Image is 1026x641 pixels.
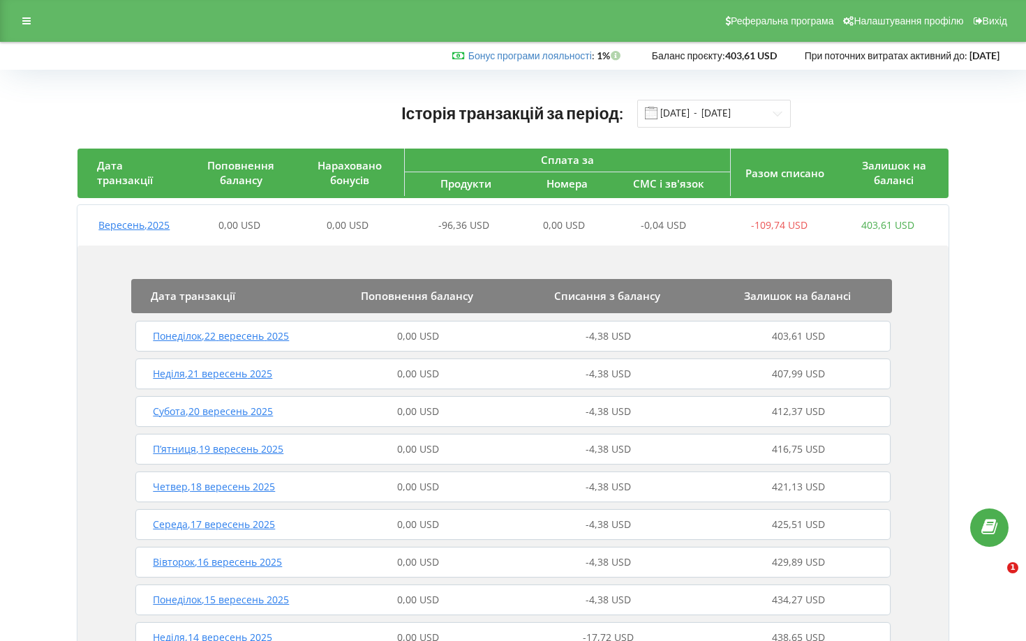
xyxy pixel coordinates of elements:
[440,176,491,190] span: Продукти
[401,103,623,123] span: Історія транзакцій за період:
[397,442,439,455] span: 0,00 USD
[586,367,631,380] span: -4,38 USD
[983,15,1007,27] span: Вихід
[468,50,592,61] a: Бонус програми лояльності
[153,405,273,418] span: Субота , 20 вересень 2025
[153,329,289,342] span: Понеділок , 22 вересень 2025
[772,593,825,606] span: 434,27 USD
[327,218,369,232] span: 0,00 USD
[397,480,439,493] span: 0,00 USD
[633,176,704,190] span: СМС і зв'язок
[745,166,824,180] span: Разом списано
[97,158,153,187] span: Дата транзакції
[153,480,275,493] span: Четвер , 18 вересень 2025
[153,555,282,568] span: Вівторок , 16 вересень 2025
[586,442,631,455] span: -4,38 USD
[586,480,631,493] span: -4,38 USD
[153,593,289,606] span: Понеділок , 15 вересень 2025
[854,15,963,27] span: Налаштування профілю
[547,176,588,190] span: Номера
[772,518,825,531] span: 425,51 USD
[151,289,235,303] span: Дата транзакції
[153,518,275,531] span: Середа , 17 вересень 2025
[438,218,489,232] span: -96,36 USD
[731,15,834,27] span: Реферальна програма
[772,329,825,342] span: 403,61 USD
[218,218,260,232] span: 0,00 USD
[207,158,274,187] span: Поповнення балансу
[554,289,660,303] span: Списання з балансу
[397,367,439,380] span: 0,00 USD
[586,555,631,568] span: -4,38 USD
[361,289,473,303] span: Поповнення балансу
[543,218,585,232] span: 0,00 USD
[397,405,439,418] span: 0,00 USD
[397,593,439,606] span: 0,00 USD
[397,555,439,568] span: 0,00 USD
[468,50,595,61] span: :
[979,562,1012,596] iframe: Intercom live chat
[397,518,439,531] span: 0,00 USD
[652,50,725,61] span: Баланс проєкту:
[153,367,272,380] span: Неділя , 21 вересень 2025
[751,218,808,232] span: -109,74 USD
[586,329,631,342] span: -4,38 USD
[586,593,631,606] span: -4,38 USD
[397,329,439,342] span: 0,00 USD
[725,50,777,61] strong: 403,61 USD
[586,405,631,418] span: -4,38 USD
[861,218,914,232] span: 403,61 USD
[586,518,631,531] span: -4,38 USD
[597,50,624,61] strong: 1%
[318,158,382,187] span: Нараховано бонусів
[805,50,967,61] span: При поточних витратах активний до:
[862,158,926,187] span: Залишок на балансі
[772,367,825,380] span: 407,99 USD
[772,555,825,568] span: 429,89 USD
[772,405,825,418] span: 412,37 USD
[1007,562,1018,573] span: 1
[153,442,283,455] span: П’ятниця , 19 вересень 2025
[541,153,594,167] span: Сплата за
[969,50,999,61] strong: [DATE]
[772,442,825,455] span: 416,75 USD
[744,289,851,303] span: Залишок на балансі
[641,218,686,232] span: -0,04 USD
[772,480,825,493] span: 421,13 USD
[98,218,170,232] span: Вересень , 2025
